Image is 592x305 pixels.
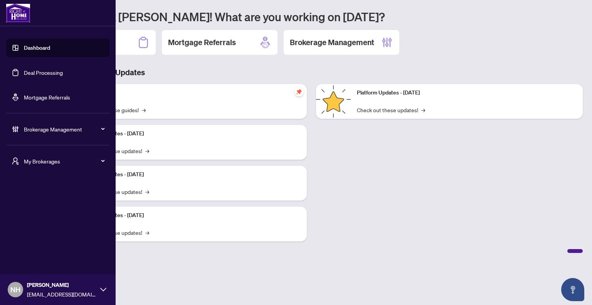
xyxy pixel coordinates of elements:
[290,37,374,48] h2: Brokerage Management
[145,187,149,196] span: →
[81,211,301,220] p: Platform Updates - [DATE]
[24,125,104,133] span: Brokerage Management
[81,170,301,179] p: Platform Updates - [DATE]
[421,106,425,114] span: →
[10,284,20,295] span: NH
[294,87,304,96] span: pushpin
[40,67,583,78] h3: Brokerage & Industry Updates
[145,147,149,155] span: →
[357,106,425,114] a: Check out these updates!→
[168,37,236,48] h2: Mortgage Referrals
[24,44,50,51] a: Dashboard
[24,94,70,101] a: Mortgage Referrals
[40,9,583,24] h1: Welcome back [PERSON_NAME]! What are you working on [DATE]?
[316,84,351,119] img: Platform Updates - June 23, 2025
[12,157,19,165] span: user-switch
[81,89,301,97] p: Self-Help
[27,290,96,298] span: [EMAIL_ADDRESS][DOMAIN_NAME]
[142,106,146,114] span: →
[24,157,104,165] span: My Brokerages
[27,281,96,289] span: [PERSON_NAME]
[357,89,577,97] p: Platform Updates - [DATE]
[24,69,63,76] a: Deal Processing
[6,4,30,22] img: logo
[145,228,149,237] span: →
[561,278,584,301] button: Open asap
[81,130,301,138] p: Platform Updates - [DATE]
